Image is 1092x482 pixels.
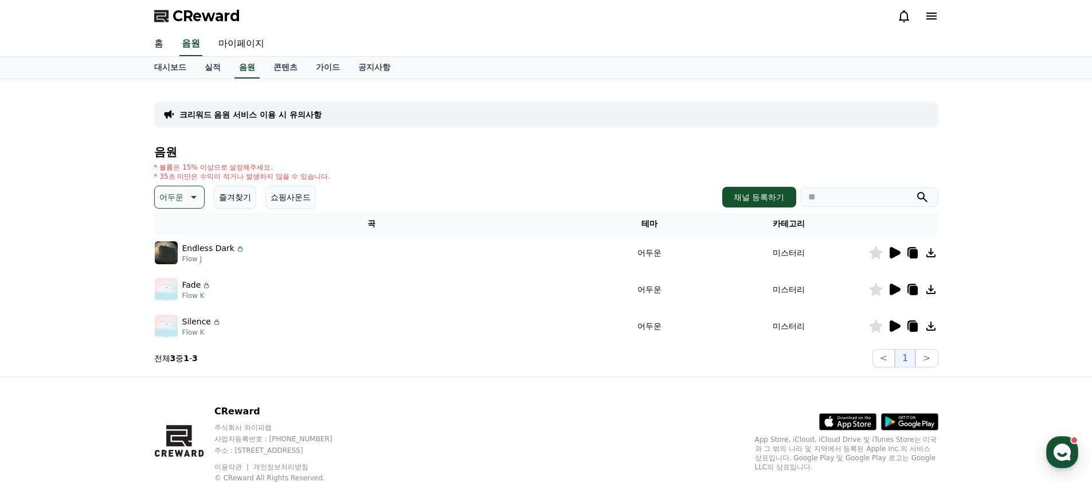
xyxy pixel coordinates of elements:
[154,146,938,158] h4: 음원
[710,213,868,234] th: 카테고리
[349,57,400,79] a: 공지사항
[214,463,251,471] a: 이용약관
[710,271,868,308] td: 미스터리
[214,405,354,418] p: CReward
[179,32,202,56] a: 음원
[214,186,256,209] button: 즐겨찾기
[154,172,331,181] p: * 35초 미만은 수익이 적거나 발생하지 않을 수 있습니다.
[265,186,316,209] button: 쇼핑사운드
[195,57,230,79] a: 실적
[915,349,938,367] button: >
[895,349,915,367] button: 1
[145,57,195,79] a: 대시보드
[170,354,176,363] strong: 3
[182,242,234,254] p: Endless Dark
[214,423,354,432] p: 주식회사 와이피랩
[154,7,240,25] a: CReward
[173,7,240,25] span: CReward
[872,349,895,367] button: <
[209,32,273,56] a: 마이페이지
[155,241,178,264] img: music
[710,308,868,344] td: 미스터리
[234,57,260,79] a: 음원
[154,352,198,364] p: 전체 중 -
[710,234,868,271] td: 미스터리
[264,57,307,79] a: 콘텐츠
[183,354,189,363] strong: 1
[182,291,212,300] p: Flow K
[214,446,354,455] p: 주소 : [STREET_ADDRESS]
[154,213,590,234] th: 곡
[182,328,221,337] p: Flow K
[589,308,710,344] td: 어두운
[214,434,354,444] p: 사업자등록번호 : [PHONE_NUMBER]
[155,315,178,338] img: music
[154,186,205,209] button: 어두운
[589,271,710,308] td: 어두운
[154,163,331,172] p: * 볼륨은 15% 이상으로 설정해주세요.
[589,213,710,234] th: 테마
[182,316,211,328] p: Silence
[145,32,173,56] a: 홈
[159,189,183,205] p: 어두운
[755,435,938,472] p: App Store, iCloud, iCloud Drive 및 iTunes Store는 미국과 그 밖의 나라 및 지역에서 등록된 Apple Inc.의 서비스 상표입니다. Goo...
[589,234,710,271] td: 어두운
[253,463,308,471] a: 개인정보처리방침
[182,254,245,264] p: Flow J
[182,279,201,291] p: Fade
[192,354,198,363] strong: 3
[155,278,178,301] img: music
[307,57,349,79] a: 가이드
[722,187,796,207] button: 채널 등록하기
[179,109,322,120] a: 크리워드 음원 서비스 이용 시 유의사항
